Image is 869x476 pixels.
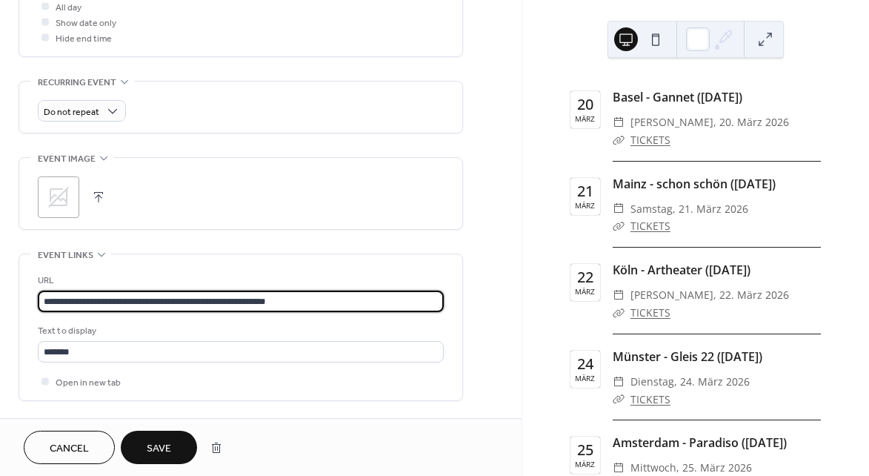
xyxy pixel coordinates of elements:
button: Cancel [24,431,115,464]
div: Text to display [38,323,441,339]
span: Cancel [50,441,89,457]
div: ​ [613,200,625,218]
span: Do not repeat [44,104,99,121]
div: März [575,460,595,468]
span: Samstag, 21. März 2026 [630,200,748,218]
span: Event links [38,248,93,263]
div: März [575,374,595,382]
a: TICKETS [630,219,670,233]
span: [PERSON_NAME], 20. März 2026 [630,113,789,131]
a: TICKETS [630,392,670,406]
a: Köln - Artheater ([DATE]) [613,262,750,278]
span: Dienstag, 24. März 2026 [630,373,750,391]
div: März [575,115,595,122]
a: Basel - Gannet ([DATE]) [613,89,742,105]
div: 25 [577,443,593,457]
div: 24 [577,357,593,371]
div: ​ [613,391,625,409]
button: Save [121,431,197,464]
span: Hide end time [56,31,112,47]
div: 20 [577,97,593,112]
a: TICKETS [630,305,670,320]
a: TICKETS [630,133,670,147]
div: 21 [577,184,593,199]
div: ​ [613,113,625,131]
span: Show date only [56,16,116,31]
div: URL [38,273,441,288]
span: Save [147,441,171,457]
span: Event image [38,151,96,167]
div: ​ [613,304,625,322]
div: ​ [613,217,625,235]
a: Amsterdam - Paradiso ([DATE]) [613,434,787,451]
div: ; [38,176,79,218]
a: Mainz - schon schön ([DATE]) [613,176,776,192]
div: März [575,202,595,209]
div: März [575,288,595,295]
span: Recurring event [38,75,116,90]
a: Münster - Gleis 22 ([DATE]) [613,348,762,365]
div: ​ [613,131,625,149]
div: ​ [613,286,625,304]
span: [PERSON_NAME], 22. März 2026 [630,286,789,304]
span: Open in new tab [56,375,121,391]
div: 22 [577,270,593,285]
div: ​ [613,373,625,391]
